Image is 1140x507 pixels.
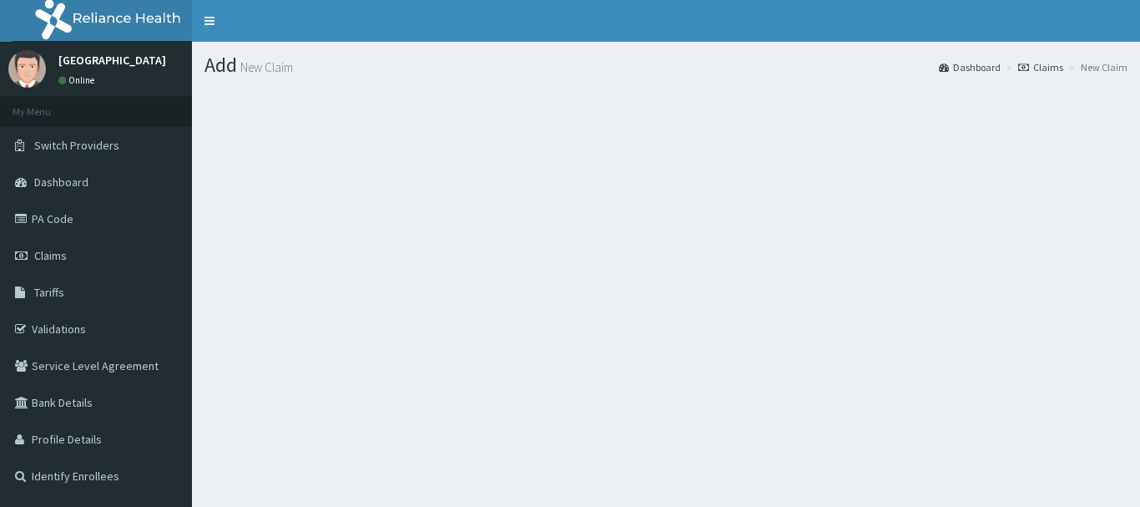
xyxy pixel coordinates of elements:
[58,74,98,86] a: Online
[58,54,166,66] p: [GEOGRAPHIC_DATA]
[1018,60,1063,74] a: Claims
[34,248,67,263] span: Claims
[939,60,1001,74] a: Dashboard
[34,175,88,190] span: Dashboard
[34,285,64,300] span: Tariffs
[8,50,46,88] img: User Image
[34,138,119,153] span: Switch Providers
[237,61,293,74] small: New Claim
[1065,60,1127,74] li: New Claim
[204,54,1127,76] h1: Add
